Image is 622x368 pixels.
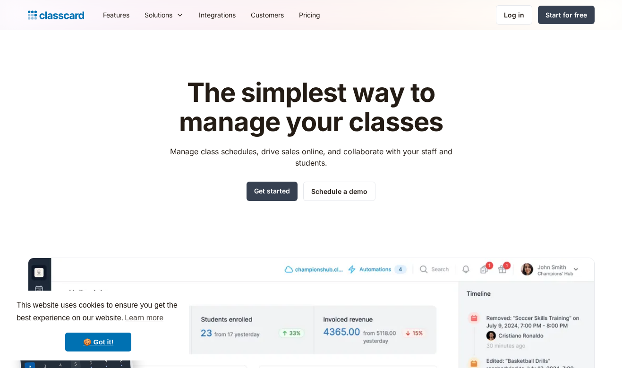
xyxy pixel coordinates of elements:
[303,182,375,201] a: Schedule a demo
[191,4,243,25] a: Integrations
[8,291,189,360] div: cookieconsent
[538,6,595,24] a: Start for free
[28,8,84,22] a: Logo
[123,311,165,325] a: learn more about cookies
[95,4,137,25] a: Features
[161,146,461,168] p: Manage class schedules, drive sales online, and collaborate with your staff and students.
[161,78,461,136] h1: The simplest way to manage your classes
[504,10,524,20] div: Log in
[247,182,298,201] a: Get started
[496,5,532,25] a: Log in
[17,300,180,325] span: This website uses cookies to ensure you get the best experience on our website.
[545,10,587,20] div: Start for free
[243,4,291,25] a: Customers
[291,4,328,25] a: Pricing
[137,4,191,25] div: Solutions
[65,333,131,351] a: dismiss cookie message
[145,10,172,20] div: Solutions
